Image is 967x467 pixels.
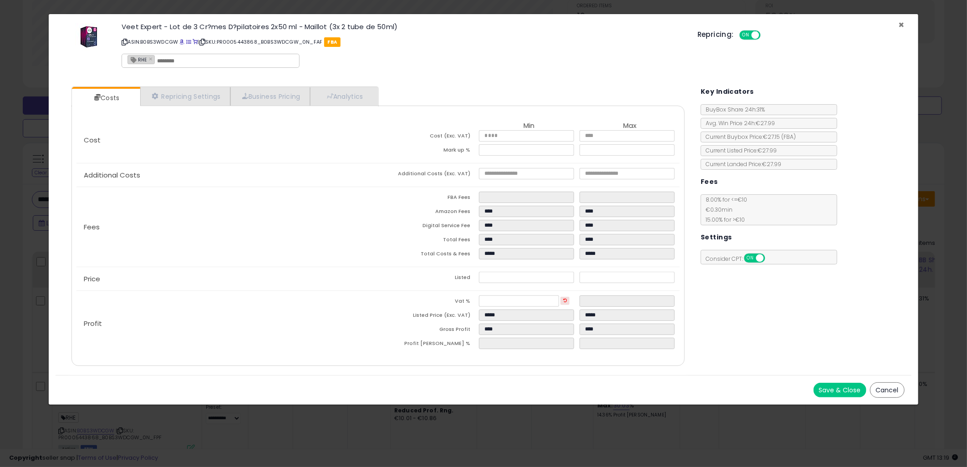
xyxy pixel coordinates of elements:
span: 8.00 % for <= €10 [701,196,747,223]
span: Current Listed Price: €27.99 [701,147,777,154]
td: Listed Price (Exc. VAT) [378,310,479,324]
td: Cost (Exc. VAT) [378,130,479,144]
a: × [149,55,154,63]
span: OFF [759,31,774,39]
span: ( FBA ) [781,133,796,141]
a: All offer listings [186,38,191,46]
span: Current Buybox Price: [701,133,796,141]
span: Current Landed Price: €27.99 [701,160,781,168]
p: ASIN: B0BS3WDCGW | SKU: PR0005443868_B0BS3WDCGW_0N_FAF [122,35,684,49]
td: FBA Fees [378,192,479,206]
h5: Fees [701,176,718,188]
td: Amazon Fees [378,206,479,220]
h3: Veet Expert - Lot de 3 Cr?mes D?pilatoires 2x50 ml - Maillot (3x 2 tube de 50ml) [122,23,684,30]
a: Analytics [310,87,377,106]
button: Save & Close [814,383,866,397]
td: Total Fees [378,234,479,248]
p: Profit [76,320,378,327]
th: Max [580,122,680,130]
p: Cost [76,137,378,144]
span: €0.30 min [701,206,733,213]
td: Additional Costs (Exc. VAT) [378,168,479,182]
th: Min [479,122,580,130]
span: €27.15 [763,133,796,141]
span: 15.00 % for > €10 [701,216,745,223]
p: Price [76,275,378,283]
td: Mark up % [378,144,479,158]
a: Your listing only [193,38,198,46]
span: × [899,18,905,31]
h5: Settings [701,232,732,243]
h5: Repricing: [697,31,734,38]
a: Repricing Settings [140,87,230,106]
span: ON [745,254,757,262]
img: 41PQTHTUn+L._SL60_.jpg [75,23,102,51]
span: Avg. Win Price 24h: €27.99 [701,119,775,127]
span: BuyBox Share 24h: 31% [701,106,765,113]
a: Business Pricing [230,87,310,106]
td: Total Costs & Fees [378,248,479,262]
p: Additional Costs [76,172,378,179]
h5: Key Indicators [701,86,754,97]
td: Gross Profit [378,324,479,338]
span: FBA [324,37,341,47]
button: Cancel [870,382,905,398]
span: OFF [764,254,779,262]
td: Digital Service Fee [378,220,479,234]
p: Fees [76,223,378,231]
a: BuyBox page [179,38,184,46]
td: Vat % [378,295,479,310]
span: Consider CPT: [701,255,777,263]
td: Profit [PERSON_NAME] % [378,338,479,352]
td: Listed [378,272,479,286]
a: Costs [72,89,139,107]
span: RHE [128,56,147,63]
span: ON [740,31,752,39]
